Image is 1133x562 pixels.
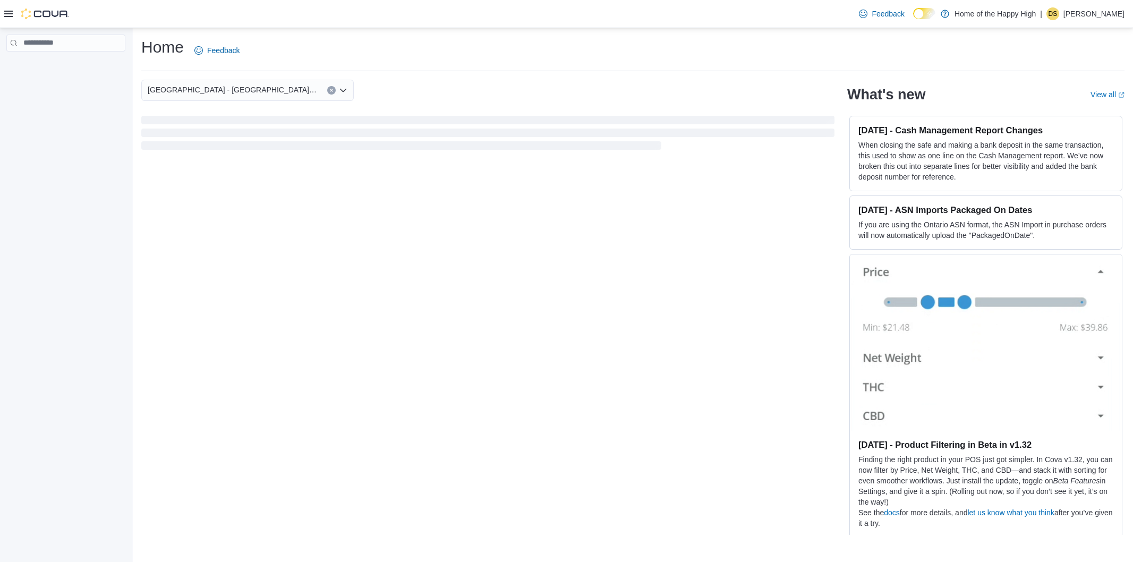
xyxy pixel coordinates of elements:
p: See the for more details, and after you’ve given it a try. [858,507,1113,529]
p: [PERSON_NAME] [1063,7,1125,20]
h3: [DATE] - Product Filtering in Beta in v1.32 [858,439,1113,450]
a: View allExternal link [1091,90,1125,99]
a: let us know what you think [967,508,1054,517]
nav: Complex example [6,54,125,79]
span: Dark Mode [913,19,914,20]
a: Feedback [190,40,244,61]
span: Loading [141,118,834,152]
img: Cova [21,8,69,19]
svg: External link [1118,92,1125,98]
a: Feedback [855,3,908,24]
h1: Home [141,37,184,58]
span: [GEOGRAPHIC_DATA] - [GEOGRAPHIC_DATA] - Fire & Flower [148,83,317,96]
span: Feedback [207,45,240,56]
button: Open list of options [339,86,347,95]
a: docs [884,508,900,517]
p: Finding the right product in your POS just got simpler. In Cova v1.32, you can now filter by Pric... [858,454,1113,507]
p: When closing the safe and making a bank deposit in the same transaction, this used to show as one... [858,140,1113,182]
em: Beta Features [1053,476,1100,485]
span: Feedback [872,8,904,19]
p: Home of the Happy High [955,7,1036,20]
span: DS [1049,7,1058,20]
h3: [DATE] - ASN Imports Packaged On Dates [858,205,1113,215]
p: If you are using the Ontario ASN format, the ASN Import in purchase orders will now automatically... [858,219,1113,241]
button: Clear input [327,86,336,95]
h3: [DATE] - Cash Management Report Changes [858,125,1113,135]
div: Dillon Stilborn [1046,7,1059,20]
input: Dark Mode [913,8,935,19]
h2: What's new [847,86,925,103]
p: | [1040,7,1042,20]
